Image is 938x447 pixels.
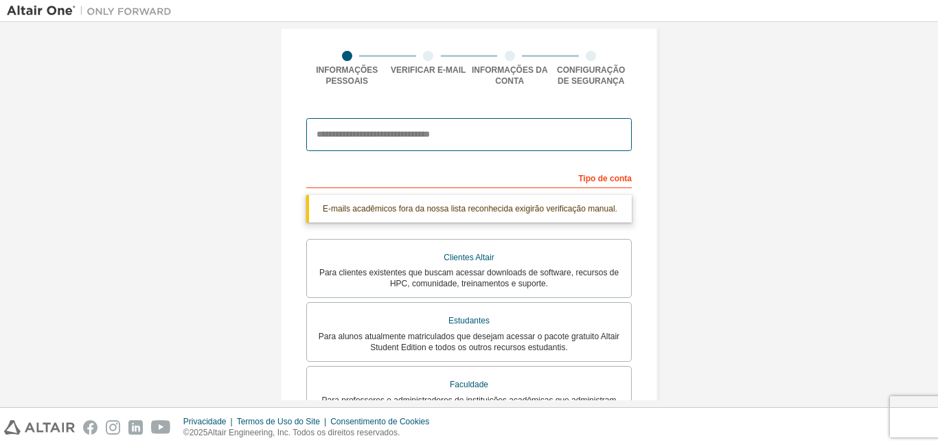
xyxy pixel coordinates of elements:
font: Informações pessoais [316,65,378,86]
font: Faculdade [450,380,488,389]
font: Estudantes [448,316,490,325]
font: Termos de Uso do Site [237,417,320,426]
font: Para clientes existentes que buscam acessar downloads de software, recursos de HPC, comunidade, t... [319,268,619,288]
font: E-mails acadêmicos fora da nossa lista reconhecida exigirão verificação manual. [323,204,617,214]
font: Informações da conta [472,65,548,86]
font: Altair Engineering, Inc. Todos os direitos reservados. [207,428,400,437]
font: Configuração de segurança [557,65,625,86]
img: altair_logo.svg [4,420,75,435]
font: © [183,428,190,437]
font: 2025 [190,428,208,437]
img: instagram.svg [106,420,120,435]
font: Para alunos atualmente matriculados que desejam acessar o pacote gratuito Altair Student Edition ... [319,332,619,352]
font: Clientes Altair [444,253,494,262]
img: linkedin.svg [128,420,143,435]
font: Tipo de conta [578,174,632,183]
img: facebook.svg [83,420,98,435]
font: Privacidade [183,417,227,426]
img: youtube.svg [151,420,171,435]
font: Para professores e administradores de instituições acadêmicas que administram alunos e acessam so... [322,396,617,416]
font: Verificar e-mail [391,65,466,75]
font: Consentimento de Cookies [330,417,429,426]
img: Altair Um [7,4,179,18]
